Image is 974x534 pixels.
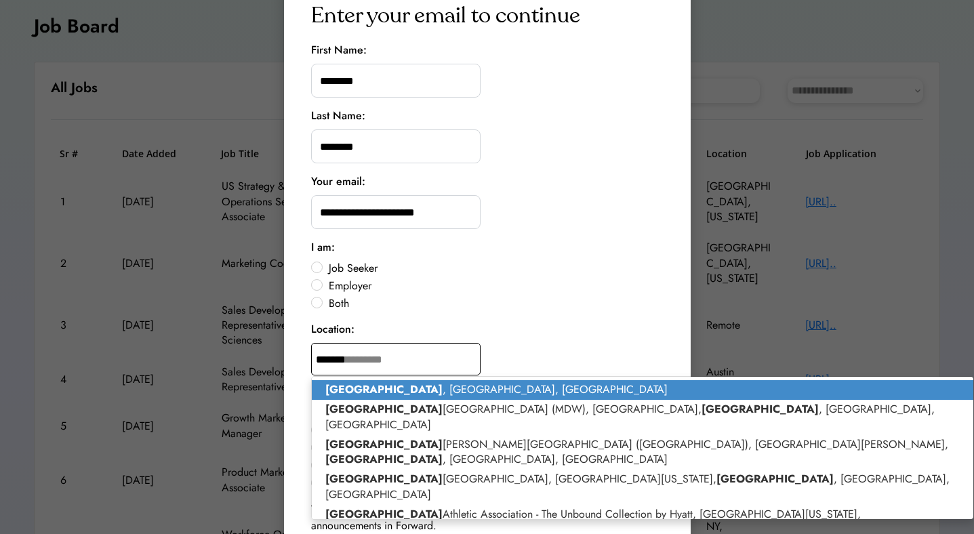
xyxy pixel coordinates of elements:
[325,382,443,397] strong: [GEOGRAPHIC_DATA]
[312,470,974,505] p: [GEOGRAPHIC_DATA], [GEOGRAPHIC_DATA][US_STATE], , [GEOGRAPHIC_DATA], [GEOGRAPHIC_DATA]
[716,471,834,487] strong: [GEOGRAPHIC_DATA]
[325,298,664,309] label: Both
[325,263,664,274] label: Job Seeker
[311,321,354,337] div: Location:
[325,451,443,467] strong: [GEOGRAPHIC_DATA]
[325,506,443,522] strong: [GEOGRAPHIC_DATA]
[311,239,335,255] div: I am:
[702,401,819,417] strong: [GEOGRAPHIC_DATA]
[325,436,443,452] strong: [GEOGRAPHIC_DATA]
[312,380,974,400] p: , [GEOGRAPHIC_DATA], [GEOGRAPHIC_DATA]
[312,435,974,470] p: [PERSON_NAME][GEOGRAPHIC_DATA] ([GEOGRAPHIC_DATA]), [GEOGRAPHIC_DATA][PERSON_NAME], , [GEOGRAPHIC...
[311,173,365,190] div: Your email:
[325,281,664,291] label: Employer
[311,42,367,58] div: First Name:
[325,471,443,487] strong: [GEOGRAPHIC_DATA]
[312,400,974,435] p: [GEOGRAPHIC_DATA] (MDW), [GEOGRAPHIC_DATA], , [GEOGRAPHIC_DATA], [GEOGRAPHIC_DATA]
[325,401,443,417] strong: [GEOGRAPHIC_DATA]
[311,108,365,124] div: Last Name:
